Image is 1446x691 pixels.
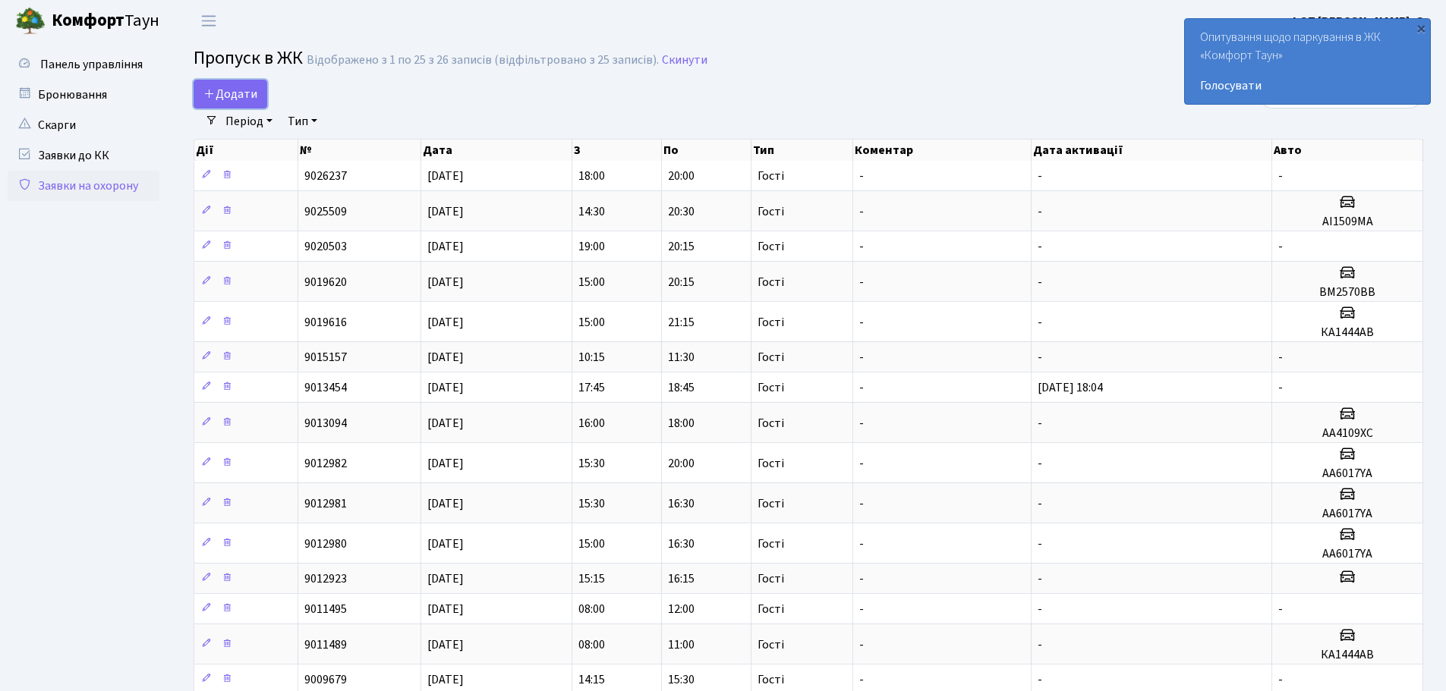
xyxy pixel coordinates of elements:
[427,274,464,291] span: [DATE]
[8,140,159,171] a: Заявки до КК
[1278,349,1283,366] span: -
[578,455,605,472] span: 15:30
[1278,601,1283,617] span: -
[859,601,864,617] span: -
[421,140,572,161] th: Дата
[52,8,124,33] b: Комфорт
[304,455,347,472] span: 9012982
[859,570,864,587] span: -
[668,671,695,688] span: 15:30
[859,636,864,653] span: -
[427,168,464,184] span: [DATE]
[1038,495,1042,512] span: -
[1290,12,1428,30] a: ФОП [PERSON_NAME]. О.
[758,316,784,328] span: Гості
[1278,238,1283,255] span: -
[668,601,695,617] span: 12:00
[1038,314,1042,331] span: -
[668,495,695,512] span: 16:30
[758,240,784,253] span: Гості
[304,636,347,653] span: 9011489
[668,636,695,653] span: 11:00
[859,168,864,184] span: -
[1278,426,1416,441] h5: AA4109XC
[578,495,605,512] span: 15:30
[578,238,605,255] span: 19:00
[758,639,784,651] span: Гості
[427,570,464,587] span: [DATE]
[1278,671,1283,688] span: -
[1278,547,1416,561] h5: АА6017YA
[668,203,695,220] span: 20:30
[1200,77,1415,95] a: Голосувати
[1038,349,1042,366] span: -
[668,274,695,291] span: 20:15
[859,274,864,291] span: -
[8,80,159,110] a: Бронювання
[668,349,695,366] span: 11:30
[427,671,464,688] span: [DATE]
[298,140,422,161] th: №
[578,536,605,552] span: 15:00
[859,671,864,688] span: -
[758,538,784,550] span: Гості
[578,601,605,617] span: 08:00
[758,457,784,470] span: Гості
[758,573,784,585] span: Гості
[1038,601,1042,617] span: -
[304,203,347,220] span: 9025509
[304,495,347,512] span: 9012981
[427,238,464,255] span: [DATE]
[427,349,464,366] span: [DATE]
[427,379,464,396] span: [DATE]
[751,140,853,161] th: Тип
[304,570,347,587] span: 9012923
[1038,455,1042,472] span: -
[203,86,257,102] span: Додати
[578,168,605,184] span: 18:00
[304,168,347,184] span: 9026237
[859,379,864,396] span: -
[758,351,784,363] span: Гості
[668,536,695,552] span: 16:30
[1290,13,1428,30] b: ФОП [PERSON_NAME]. О.
[1038,168,1042,184] span: -
[859,415,864,432] span: -
[307,53,659,68] div: Відображено з 1 по 25 з 26 записів (відфільтровано з 25 записів).
[662,53,707,68] a: Скинути
[427,455,464,472] span: [DATE]
[194,45,303,71] span: Пропуск в ЖК
[304,379,347,396] span: 9013454
[758,276,784,288] span: Гості
[1278,285,1416,300] h5: ВМ2570ВВ
[304,671,347,688] span: 9009679
[859,203,864,220] span: -
[8,49,159,80] a: Панель управління
[1032,140,1272,161] th: Дата активації
[859,455,864,472] span: -
[662,140,751,161] th: По
[578,203,605,220] span: 14:30
[282,108,323,134] a: Тип
[859,314,864,331] span: -
[1038,379,1103,396] span: [DATE] 18:04
[1278,168,1283,184] span: -
[304,415,347,432] span: 9013094
[1038,203,1042,220] span: -
[1278,379,1283,396] span: -
[219,108,279,134] a: Період
[194,80,267,108] a: Додати
[427,636,464,653] span: [DATE]
[758,603,784,615] span: Гості
[668,415,695,432] span: 18:00
[427,415,464,432] span: [DATE]
[1038,636,1042,653] span: -
[668,379,695,396] span: 18:45
[1278,215,1416,229] h5: АІ1509МА
[578,349,605,366] span: 10:15
[427,601,464,617] span: [DATE]
[668,570,695,587] span: 16:15
[52,8,159,34] span: Таун
[304,536,347,552] span: 9012980
[40,56,143,73] span: Панель управління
